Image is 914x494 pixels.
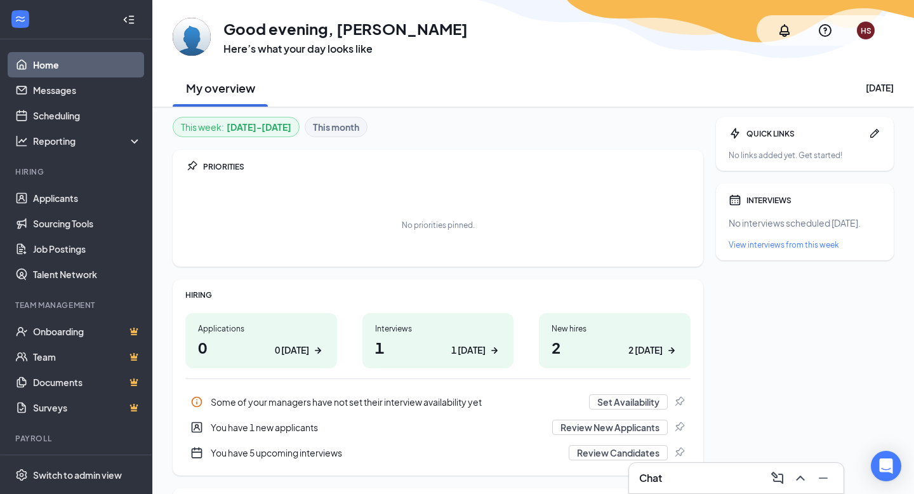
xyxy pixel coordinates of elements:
[33,185,142,211] a: Applicants
[186,80,255,96] h2: My overview
[173,18,211,56] img: Howard Sterrett
[569,445,668,460] button: Review Candidates
[552,323,678,334] div: New hires
[868,127,881,140] svg: Pen
[777,23,792,38] svg: Notifications
[729,239,881,250] a: View interviews from this week
[223,18,468,39] h1: Good evening, [PERSON_NAME]
[746,195,881,206] div: INTERVIEWS
[375,323,501,334] div: Interviews
[190,446,203,459] svg: CalendarNew
[866,81,894,94] div: [DATE]
[818,23,833,38] svg: QuestionInfo
[15,433,139,444] div: Payroll
[790,468,811,488] button: ChevronUp
[190,396,203,408] svg: Info
[313,120,359,134] b: This month
[589,394,668,410] button: Set Availability
[861,25,871,36] div: HS
[729,194,741,206] svg: Calendar
[767,468,788,488] button: ComposeMessage
[198,323,324,334] div: Applications
[185,290,691,300] div: HIRING
[673,421,685,434] svg: Pin
[375,337,501,358] h1: 1
[402,220,475,230] div: No priorities pinned.
[488,344,501,357] svg: ArrowRight
[185,440,691,465] div: You have 5 upcoming interviews
[211,446,561,459] div: You have 5 upcoming interviews
[15,135,28,147] svg: Analysis
[673,446,685,459] svg: Pin
[539,313,691,368] a: New hires22 [DATE]ArrowRight
[793,471,808,486] svg: ChevronUp
[816,471,831,486] svg: Minimize
[185,440,691,465] a: CalendarNewYou have 5 upcoming interviewsReview CandidatesPin
[33,52,142,77] a: Home
[362,313,514,368] a: Interviews11 [DATE]ArrowRight
[185,415,691,440] div: You have 1 new applicants
[275,344,309,357] div: 0 [DATE]
[746,128,863,139] div: QUICK LINKS
[223,42,468,56] h3: Here’s what your day looks like
[33,211,142,236] a: Sourcing Tools
[123,13,135,26] svg: Collapse
[211,396,581,408] div: Some of your managers have not set their interview availability yet
[33,77,142,103] a: Messages
[451,344,486,357] div: 1 [DATE]
[312,344,324,357] svg: ArrowRight
[673,396,685,408] svg: Pin
[185,389,691,415] div: Some of your managers have not set their interview availability yet
[770,471,785,486] svg: ComposeMessage
[185,313,337,368] a: Applications00 [DATE]ArrowRight
[813,468,833,488] button: Minimize
[33,395,142,420] a: SurveysCrown
[185,389,691,415] a: InfoSome of your managers have not set their interview availability yetSet AvailabilityPin
[729,217,881,229] div: No interviews scheduled [DATE].
[185,415,691,440] a: UserEntityYou have 1 new applicantsReview New ApplicantsPin
[181,120,291,134] div: This week :
[227,120,291,134] b: [DATE] - [DATE]
[871,451,901,481] div: Open Intercom Messenger
[639,471,662,485] h3: Chat
[33,236,142,262] a: Job Postings
[33,370,142,395] a: DocumentsCrown
[185,160,198,173] svg: Pin
[14,13,27,25] svg: WorkstreamLogo
[15,469,28,481] svg: Settings
[729,150,881,161] div: No links added yet. Get started!
[552,420,668,435] button: Review New Applicants
[33,103,142,128] a: Scheduling
[33,452,142,477] a: PayrollCrown
[33,344,142,370] a: TeamCrown
[190,421,203,434] svg: UserEntity
[33,262,142,287] a: Talent Network
[198,337,324,358] h1: 0
[628,344,663,357] div: 2 [DATE]
[203,161,691,172] div: PRIORITIES
[15,166,139,177] div: Hiring
[665,344,678,357] svg: ArrowRight
[729,127,741,140] svg: Bolt
[211,421,545,434] div: You have 1 new applicants
[552,337,678,358] h1: 2
[33,319,142,344] a: OnboardingCrown
[33,469,122,481] div: Switch to admin view
[15,300,139,310] div: Team Management
[33,135,142,147] div: Reporting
